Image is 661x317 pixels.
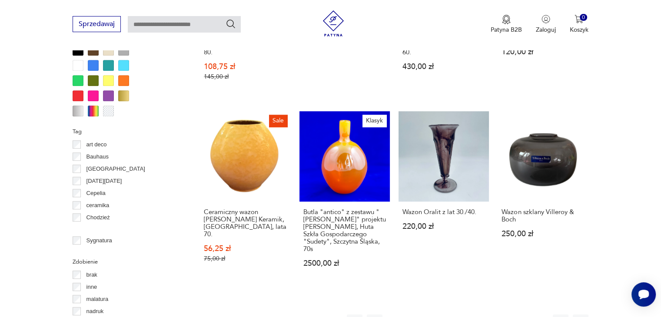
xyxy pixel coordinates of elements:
p: [DATE][DATE] [86,176,122,186]
h3: Wazon szklany Villeroy & Boch [502,208,584,223]
a: Ikona medaluPatyna B2B [491,15,522,34]
p: 2500,00 zł [303,260,386,267]
h3: Biały, minimalistyczny wazon+ podstawka Asa, [GEOGRAPHIC_DATA], lata 80. [204,26,286,56]
button: Szukaj [226,19,236,29]
h3: Ceramiczny wazon [PERSON_NAME] Keramik, [GEOGRAPHIC_DATA], lata 70. [204,208,286,238]
a: Sprzedawaj [73,22,121,28]
button: Patyna B2B [491,15,522,34]
p: Sygnatura [86,236,112,245]
h3: Butla "antico" z zestawu "[PERSON_NAME]" projektu [PERSON_NAME], Huta Szkła Gospodarczego "Sudety... [303,208,386,253]
p: ceramika [86,201,110,210]
p: Bauhaus [86,152,109,162]
p: 108,75 zł [204,63,286,70]
h3: Duży ceramiczny wazon Scheurich, Fat Lava, [GEOGRAPHIC_DATA], lata 60. [402,26,485,56]
p: [GEOGRAPHIC_DATA] [86,164,145,174]
p: Zaloguj [536,26,556,34]
iframe: Smartsupp widget button [631,282,656,307]
button: Sprzedawaj [73,16,121,32]
a: Wazon szklany Villeroy & BochWazon szklany Villeroy & Boch250,00 zł [498,111,588,284]
img: Ikona koszyka [575,15,583,23]
img: Patyna - sklep z meblami i dekoracjami vintage [320,10,346,36]
p: Koszyk [570,26,588,34]
img: Ikonka użytkownika [541,15,550,23]
img: Ikona medalu [502,15,511,24]
a: Wazon Oralit z lat 30./40.Wazon Oralit z lat 30./40.220,00 zł [399,111,489,284]
p: art deco [86,140,107,149]
p: malatura [86,294,109,304]
p: 56,25 zł [204,245,286,252]
p: 145,00 zł [204,73,286,80]
button: 0Koszyk [570,15,588,34]
p: Zdobienie [73,257,179,267]
p: inne [86,282,97,292]
p: 250,00 zł [502,230,584,238]
p: 75,00 zł [204,255,286,262]
p: 220,00 zł [402,223,485,230]
p: Cepelia [86,188,106,198]
div: 0 [580,14,587,21]
button: Zaloguj [536,15,556,34]
p: Patyna B2B [491,26,522,34]
a: SaleCeramiczny wazon Gramann Keramik, Niemcy, lata 70.Ceramiczny wazon [PERSON_NAME] Keramik, [GE... [200,111,290,284]
p: 120,00 zł [502,48,584,56]
p: Ćmielów [86,225,108,234]
p: Tag [73,127,179,136]
p: Chodzież [86,213,110,222]
p: nadruk [86,307,104,316]
h3: Wazon Oralit z lat 30./40. [402,208,485,216]
p: 430,00 zł [402,63,485,70]
a: KlasykButla "antico" z zestawu "Alicja" projektu Zbigniewa Horbowego, Huta Szkła Gospodarczego "S... [299,111,390,284]
p: brak [86,270,97,280]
